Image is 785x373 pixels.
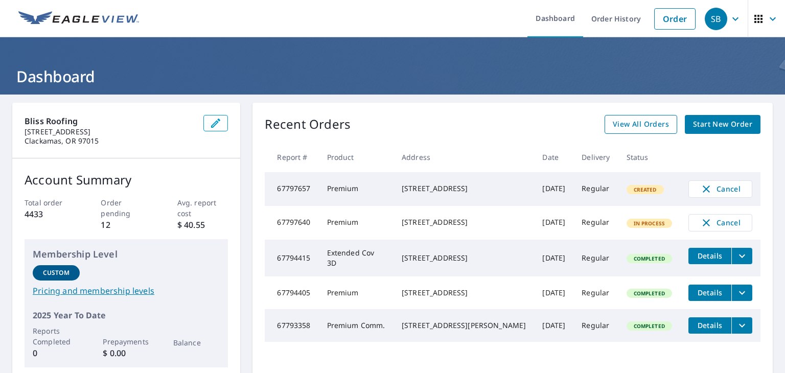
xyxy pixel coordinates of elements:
p: Bliss Roofing [25,115,195,127]
div: [STREET_ADDRESS] [402,288,526,298]
button: filesDropdownBtn-67793358 [731,317,752,334]
span: View All Orders [613,118,669,131]
span: Completed [628,290,671,297]
td: Regular [573,206,618,240]
button: detailsBtn-67793358 [688,317,731,334]
button: Cancel [688,180,752,198]
th: Status [618,142,681,172]
p: Account Summary [25,171,228,189]
td: Premium [319,172,394,206]
td: Premium Comm. [319,309,394,342]
p: $ 0.00 [103,347,150,359]
div: [STREET_ADDRESS] [402,217,526,227]
span: Details [695,320,725,330]
div: SB [705,8,727,30]
td: [DATE] [534,309,573,342]
span: Details [695,251,725,261]
p: $ 40.55 [177,219,228,231]
p: Avg. report cost [177,197,228,219]
p: Custom [43,268,70,277]
button: filesDropdownBtn-67794405 [731,285,752,301]
p: Balance [173,337,220,348]
div: [STREET_ADDRESS] [402,183,526,194]
p: 0 [33,347,80,359]
div: [STREET_ADDRESS][PERSON_NAME] [402,320,526,331]
td: [DATE] [534,276,573,309]
span: In Process [628,220,672,227]
a: Start New Order [685,115,760,134]
p: [STREET_ADDRESS] [25,127,195,136]
span: Start New Order [693,118,752,131]
td: [DATE] [534,172,573,206]
button: filesDropdownBtn-67794415 [731,248,752,264]
p: Reports Completed [33,325,80,347]
td: Regular [573,276,618,309]
td: 67794415 [265,240,318,276]
p: 4433 [25,208,76,220]
td: 67793358 [265,309,318,342]
td: Premium [319,276,394,309]
img: EV Logo [18,11,139,27]
th: Address [394,142,534,172]
a: View All Orders [605,115,677,134]
button: detailsBtn-67794405 [688,285,731,301]
th: Date [534,142,573,172]
button: detailsBtn-67794415 [688,248,731,264]
p: Clackamas, OR 97015 [25,136,195,146]
td: Regular [573,172,618,206]
div: [STREET_ADDRESS] [402,253,526,263]
td: Premium [319,206,394,240]
p: Membership Level [33,247,220,261]
p: Recent Orders [265,115,351,134]
th: Delivery [573,142,618,172]
p: 12 [101,219,152,231]
td: [DATE] [534,240,573,276]
th: Report # [265,142,318,172]
td: Regular [573,309,618,342]
p: Total order [25,197,76,208]
span: Created [628,186,663,193]
span: Cancel [699,217,742,229]
td: Regular [573,240,618,276]
p: 2025 Year To Date [33,309,220,321]
button: Cancel [688,214,752,231]
p: Order pending [101,197,152,219]
td: [DATE] [534,206,573,240]
a: Pricing and membership levels [33,285,220,297]
p: Prepayments [103,336,150,347]
td: 67797640 [265,206,318,240]
a: Order [654,8,696,30]
h1: Dashboard [12,66,773,87]
td: 67794405 [265,276,318,309]
span: Completed [628,255,671,262]
td: 67797657 [265,172,318,206]
td: Extended Cov 3D [319,240,394,276]
span: Cancel [699,183,742,195]
span: Details [695,288,725,297]
span: Completed [628,322,671,330]
th: Product [319,142,394,172]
